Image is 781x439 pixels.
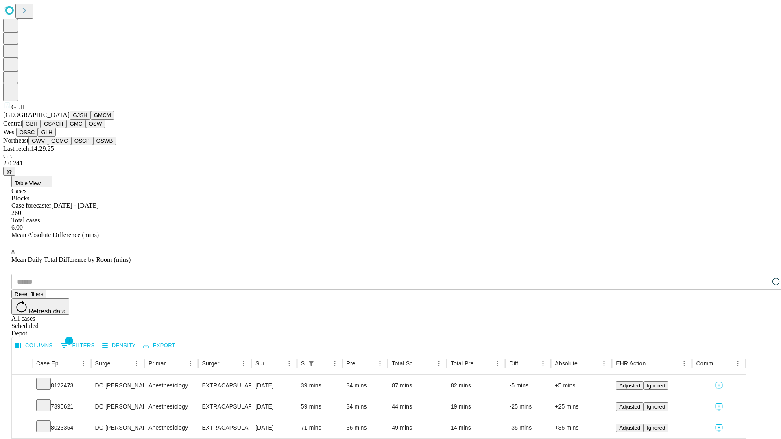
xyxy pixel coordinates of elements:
button: GBH [22,120,41,128]
div: 71 mins [301,417,338,438]
button: Menu [678,358,690,369]
button: Sort [587,358,598,369]
button: Expand [16,379,28,393]
span: [DATE] - [DATE] [51,202,98,209]
button: GSACH [41,120,66,128]
span: Northeast [3,137,28,144]
div: 14 mins [451,417,502,438]
div: +25 mins [555,396,608,417]
div: -5 mins [509,375,547,396]
div: Scheduled In Room Duration [301,360,305,367]
button: Sort [526,358,537,369]
button: Menu [374,358,386,369]
span: Mean Absolute Difference (mins) [11,231,99,238]
button: Adjusted [616,402,644,411]
div: EXTRACAPSULAR CATARACT REMOVAL COMPLEX WITH IOL [202,417,247,438]
button: Reset filters [11,290,46,298]
span: GLH [11,104,25,111]
div: Case Epic Id [36,360,65,367]
div: +5 mins [555,375,608,396]
button: Sort [173,358,185,369]
div: 8023354 [36,417,87,438]
span: Central [3,120,22,127]
div: Total Predicted Duration [451,360,480,367]
div: +35 mins [555,417,608,438]
span: Mean Daily Total Difference by Room (mins) [11,256,131,263]
div: Predicted In Room Duration [347,360,362,367]
span: 260 [11,209,21,216]
span: Total cases [11,217,40,224]
div: 59 mins [301,396,338,417]
button: Menu [238,358,249,369]
button: Menu [598,358,610,369]
div: 8122473 [36,375,87,396]
button: Menu [185,358,196,369]
button: Sort [422,358,433,369]
button: Select columns [13,339,55,352]
div: 87 mins [392,375,443,396]
button: GMCM [91,111,114,120]
button: Expand [16,421,28,435]
span: Adjusted [619,425,640,431]
button: GLH [38,128,55,137]
button: Adjusted [616,381,644,390]
div: Anesthesiology [148,417,194,438]
button: Sort [120,358,131,369]
button: Menu [433,358,445,369]
div: 44 mins [392,396,443,417]
button: Menu [329,358,340,369]
div: Total Scheduled Duration [392,360,421,367]
div: 1 active filter [305,358,317,369]
button: GJSH [70,111,91,120]
button: Sort [66,358,78,369]
div: EXTRACAPSULAR CATARACT REMOVAL WITH [MEDICAL_DATA] [202,396,247,417]
button: GWV [28,137,48,145]
span: [GEOGRAPHIC_DATA] [3,111,70,118]
button: Sort [318,358,329,369]
div: GEI [3,152,778,160]
button: GCMC [48,137,71,145]
div: Surgery Date [255,360,271,367]
span: Reset filters [15,291,43,297]
div: EHR Action [616,360,646,367]
button: Ignored [644,424,668,432]
button: Show filters [305,358,317,369]
div: -25 mins [509,396,547,417]
div: EXTRACAPSULAR CATARACT REMOVAL WITH [MEDICAL_DATA] [202,375,247,396]
span: Case forecaster [11,202,51,209]
button: Menu [492,358,503,369]
span: West [3,128,16,135]
button: Expand [16,400,28,414]
span: Ignored [647,425,665,431]
button: Table View [11,176,52,187]
div: 82 mins [451,375,502,396]
div: -35 mins [509,417,547,438]
div: 39 mins [301,375,338,396]
div: 19 mins [451,396,502,417]
span: Ignored [647,404,665,410]
span: Adjusted [619,404,640,410]
button: Sort [272,358,284,369]
div: Difference [509,360,525,367]
span: 1 [65,337,73,345]
div: DO [PERSON_NAME] [95,417,140,438]
span: Refresh data [28,308,66,315]
button: Refresh data [11,298,69,315]
span: Ignored [647,382,665,389]
div: Anesthesiology [148,396,194,417]
div: Absolute Difference [555,360,586,367]
div: 7395621 [36,396,87,417]
div: DO [PERSON_NAME] [95,375,140,396]
span: Adjusted [619,382,640,389]
div: 36 mins [347,417,384,438]
div: [DATE] [255,396,293,417]
div: DO [PERSON_NAME] [95,396,140,417]
div: 49 mins [392,417,443,438]
button: Menu [131,358,142,369]
button: Density [100,339,138,352]
div: [DATE] [255,417,293,438]
button: OSCP [71,137,93,145]
button: Sort [363,358,374,369]
button: Ignored [644,402,668,411]
button: Export [141,339,177,352]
